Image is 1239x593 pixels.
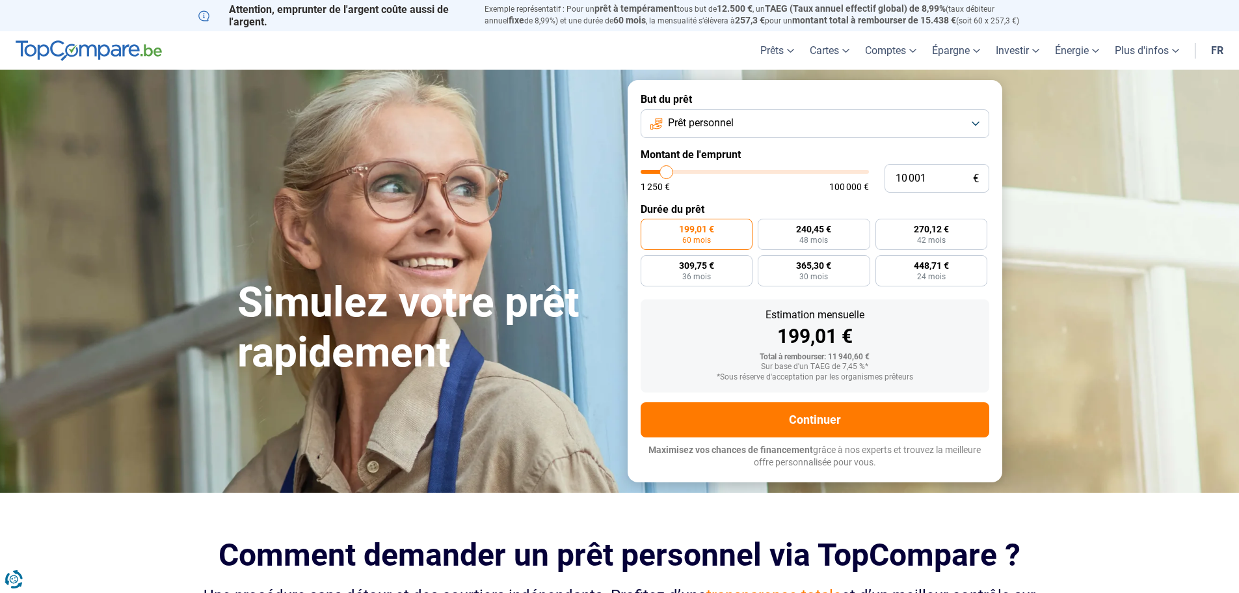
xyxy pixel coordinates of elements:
[198,3,469,28] p: Attention, emprunter de l'argent coûte aussi de l'argent.
[717,3,753,14] span: 12.500 €
[924,31,988,70] a: Épargne
[641,148,989,161] label: Montant de l'emprunt
[651,363,979,372] div: Sur base d'un TAEG de 7,45 %*
[917,236,946,244] span: 42 mois
[651,327,979,346] div: 199,01 €
[829,182,869,191] span: 100 000 €
[914,261,949,270] span: 448,71 €
[679,225,714,234] span: 199,01 €
[735,15,765,25] span: 257,3 €
[641,182,670,191] span: 1 250 €
[594,3,677,14] span: prêt à tempérament
[679,261,714,270] span: 309,75 €
[682,273,711,281] span: 36 mois
[1107,31,1187,70] a: Plus d'infos
[648,445,813,455] span: Maximisez vos chances de financement
[641,93,989,105] label: But du prêt
[802,31,857,70] a: Cartes
[198,537,1041,573] h2: Comment demander un prêt personnel via TopCompare ?
[796,261,831,270] span: 365,30 €
[641,444,989,469] p: grâce à nos experts et trouvez la meilleure offre personnalisée pour vous.
[796,225,831,234] span: 240,45 €
[651,310,979,320] div: Estimation mensuelle
[485,3,1041,27] p: Exemple représentatif : Pour un tous but de , un (taux débiteur annuel de 8,99%) et une durée de ...
[914,225,949,234] span: 270,12 €
[613,15,646,25] span: 60 mois
[641,203,989,215] label: Durée du prêt
[973,173,979,184] span: €
[651,353,979,362] div: Total à rembourser: 11 940,60 €
[1047,31,1107,70] a: Énergie
[1203,31,1231,70] a: fr
[509,15,524,25] span: fixe
[917,273,946,281] span: 24 mois
[753,31,802,70] a: Prêts
[682,236,711,244] span: 60 mois
[857,31,924,70] a: Comptes
[651,373,979,382] div: *Sous réserve d'acceptation par les organismes prêteurs
[988,31,1047,70] a: Investir
[799,236,828,244] span: 48 mois
[641,402,989,437] button: Continuer
[237,278,612,378] h1: Simulez votre prêt rapidement
[792,15,956,25] span: montant total à rembourser de 15.438 €
[668,116,734,130] span: Prêt personnel
[765,3,946,14] span: TAEG (Taux annuel effectif global) de 8,99%
[641,109,989,138] button: Prêt personnel
[16,40,162,61] img: TopCompare
[799,273,828,281] span: 30 mois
